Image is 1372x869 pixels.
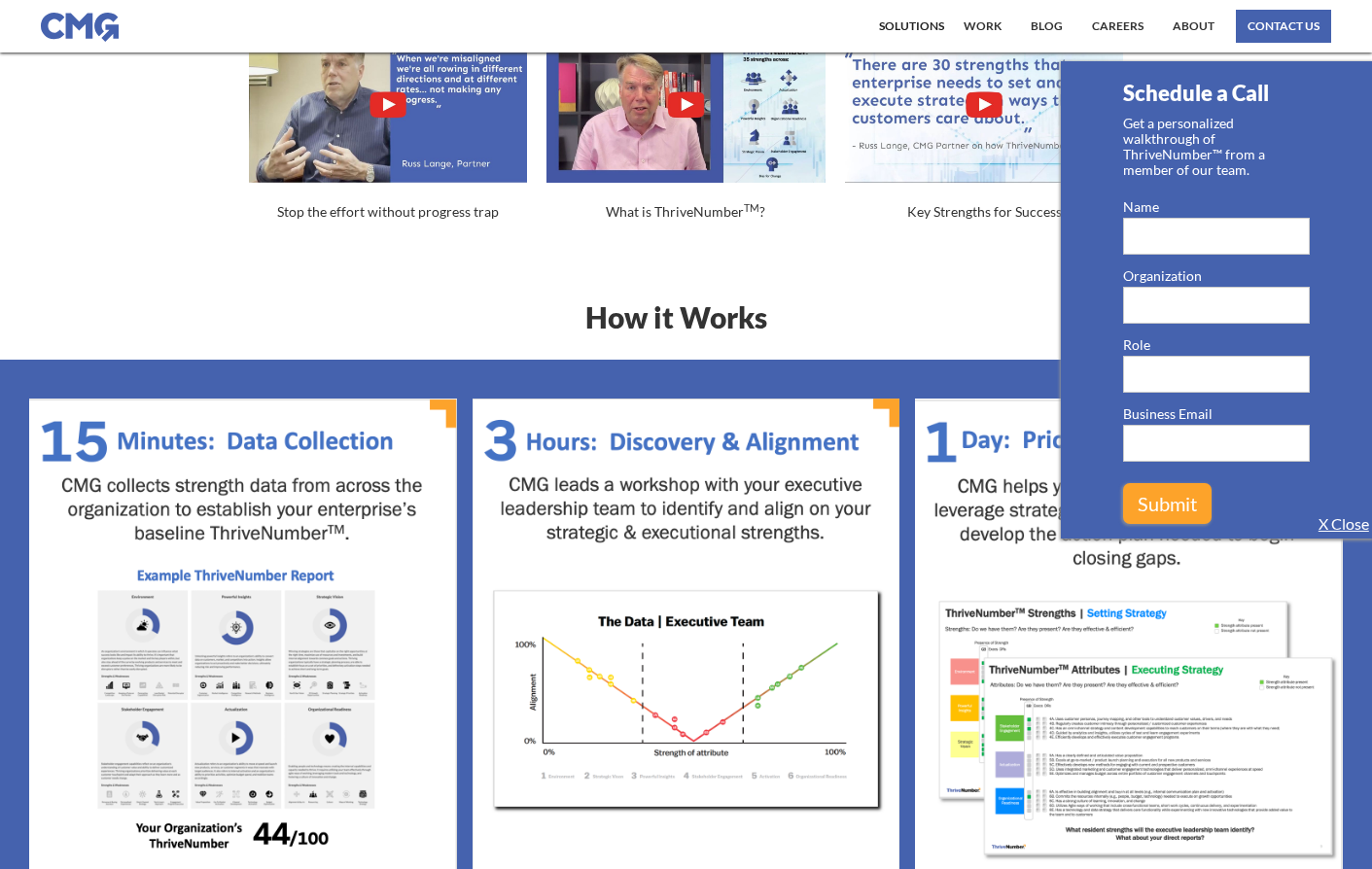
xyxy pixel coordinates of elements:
a: open lightbox [249,26,528,202]
a: X Close [1319,514,1369,534]
a: work [959,10,1006,43]
a: Careers [1087,10,1148,43]
a: open lightbox [845,26,1124,202]
h1: How it Works [29,299,1343,334]
label: Name [1123,197,1310,217]
div: Contact us [1248,20,1319,32]
div: Stop the effort without progress trap [277,202,499,222]
a: open lightbox [546,26,826,202]
a: BLOG [1026,10,1068,43]
a: About [1168,10,1219,43]
input: Submit [1123,483,1212,524]
div: Solutions [879,20,944,32]
div: Key Strengths for Success [907,202,1062,222]
sup: TM [744,202,759,214]
h2: Schedule a Call [1123,81,1310,106]
label: Organization [1123,266,1310,286]
label: Role [1123,335,1310,355]
strong: Get a personalized walkthrough of ThriveNumber™ from a member of our team. [1123,116,1310,178]
form: Email Form [1123,197,1310,524]
label: Business Email [1123,404,1310,424]
div: What is ThriveNumber ? [606,202,765,222]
